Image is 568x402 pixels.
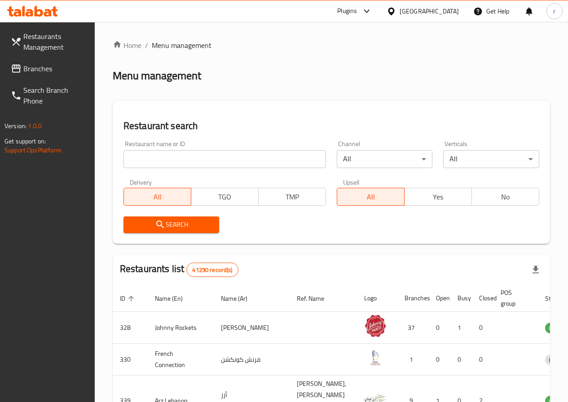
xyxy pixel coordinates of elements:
[429,285,450,312] th: Open
[187,266,238,274] span: 41290 record(s)
[450,344,472,376] td: 0
[343,179,360,185] label: Upsell
[450,312,472,344] td: 1
[450,285,472,312] th: Busy
[4,26,95,58] a: Restaurants Management
[120,293,137,304] span: ID
[364,315,387,337] img: Johnny Rockets
[155,293,194,304] span: Name (En)
[337,150,433,168] div: All
[214,312,290,344] td: [PERSON_NAME]
[553,6,555,16] span: r
[148,312,214,344] td: Johnny Rockets
[429,344,450,376] td: 0
[397,312,429,344] td: 37
[357,285,397,312] th: Logo
[128,190,188,203] span: All
[186,263,238,277] div: Total records count
[28,120,42,132] span: 1.0.0
[152,40,211,51] span: Menu management
[131,219,212,230] span: Search
[525,259,546,281] div: Export file
[148,344,214,376] td: French Connection
[191,188,259,206] button: TGO
[501,287,527,309] span: POS group
[364,346,387,369] img: French Connection
[123,188,191,206] button: All
[113,69,201,83] h2: Menu management
[130,179,152,185] label: Delivery
[23,31,88,52] span: Restaurants Management
[113,344,148,376] td: 330
[472,344,493,376] td: 0
[23,85,88,106] span: Search Branch Phone
[476,190,536,203] span: No
[443,150,539,168] div: All
[545,323,567,333] span: OPEN
[23,63,88,74] span: Branches
[397,344,429,376] td: 1
[262,190,322,203] span: TMP
[429,312,450,344] td: 0
[258,188,326,206] button: TMP
[4,79,95,112] a: Search Branch Phone
[471,188,539,206] button: No
[408,190,468,203] span: Yes
[341,190,401,203] span: All
[404,188,472,206] button: Yes
[145,40,148,51] li: /
[4,144,62,156] a: Support.OpsPlatform
[297,293,336,304] span: Ref. Name
[221,293,259,304] span: Name (Ar)
[123,216,220,233] button: Search
[195,190,255,203] span: TGO
[4,120,26,132] span: Version:
[400,6,459,16] div: [GEOGRAPHIC_DATA]
[397,285,429,312] th: Branches
[4,135,46,147] span: Get support on:
[472,285,493,312] th: Closed
[337,188,405,206] button: All
[120,262,238,277] h2: Restaurants list
[337,6,357,17] div: Plugins
[113,40,141,51] a: Home
[472,312,493,344] td: 0
[214,344,290,376] td: فرنش كونكشن
[113,312,148,344] td: 328
[4,58,95,79] a: Branches
[123,119,539,133] h2: Restaurant search
[123,150,326,168] input: Search for restaurant name or ID..
[113,40,550,51] nav: breadcrumb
